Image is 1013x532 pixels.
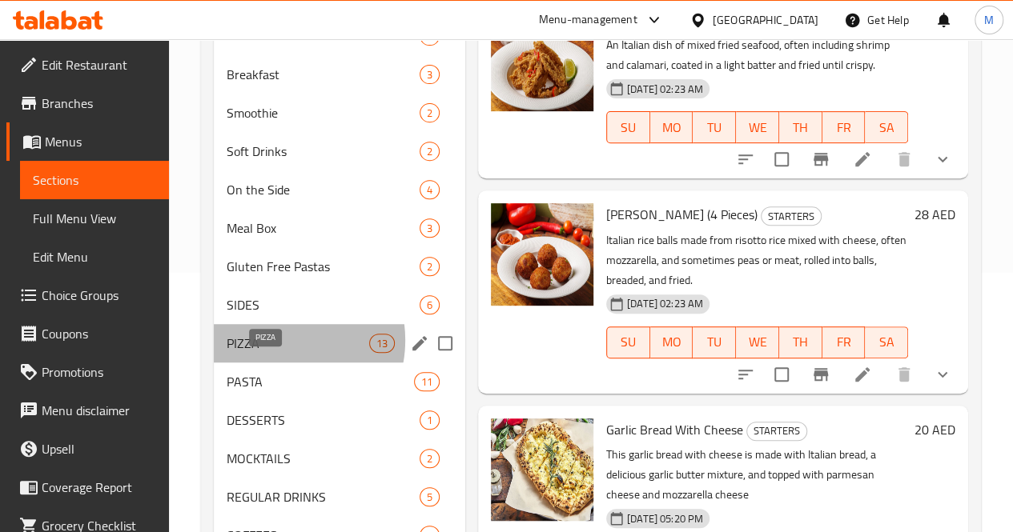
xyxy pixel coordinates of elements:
[650,111,693,143] button: MO
[621,82,710,97] span: [DATE] 02:23 AM
[420,67,439,82] span: 3
[20,199,169,238] a: Full Menu View
[6,468,169,506] a: Coverage Report
[420,298,439,313] span: 6
[6,430,169,468] a: Upsell
[491,9,593,111] img: House Made Calamari
[227,142,420,161] div: Soft Drinks
[227,295,420,314] div: SIDES
[227,372,414,391] span: PASTA
[414,372,440,391] div: items
[420,182,439,198] span: 4
[822,111,866,143] button: FR
[491,418,593,521] img: Garlic Bread With Cheese
[6,122,169,161] a: Menus
[621,511,710,526] span: [DATE] 05:20 PM
[746,422,807,441] div: STARTERS
[779,326,822,358] button: TH
[227,487,420,506] div: REGULAR DRINKS
[420,142,440,161] div: items
[20,161,169,199] a: Sections
[420,410,440,430] div: items
[693,111,736,143] button: TU
[765,358,798,391] span: Select to update
[42,324,156,343] span: Coupons
[420,449,440,468] div: items
[42,55,156,74] span: Edit Restaurant
[420,487,440,506] div: items
[420,218,440,238] div: items
[650,326,693,358] button: MO
[45,132,156,151] span: Menus
[214,55,465,94] div: Breakfast3
[6,276,169,314] a: Choice Groups
[885,140,923,178] button: delete
[613,330,644,354] span: SU
[736,111,779,143] button: WE
[871,330,902,354] span: SA
[227,65,420,84] span: Breakfast
[822,326,866,358] button: FR
[606,35,908,75] p: An Italian dish of mixed fried seafood, often including shrimp and calamari, coated in a light ba...
[885,355,923,394] button: delete
[915,418,955,441] h6: 20 AED
[214,324,465,362] div: PIZZA13edit
[214,209,465,247] div: Meal Box3
[415,374,439,390] span: 11
[786,330,816,354] span: TH
[214,132,465,170] div: Soft Drinks2
[865,111,908,143] button: SA
[853,365,872,384] a: Edit menu item
[420,65,440,84] div: items
[657,116,687,139] span: MO
[865,326,908,358] button: SA
[699,330,730,354] span: TU
[923,140,962,178] button: show more
[420,106,439,121] span: 2
[42,286,156,305] span: Choice Groups
[829,116,859,139] span: FR
[33,247,156,266] span: Edit Menu
[699,116,730,139] span: TU
[747,422,806,440] span: STARTERS
[726,355,765,394] button: sort-choices
[227,103,420,122] div: Smoothie
[6,84,169,122] a: Branches
[369,334,395,353] div: items
[420,103,440,122] div: items
[933,150,952,169] svg: Show Choices
[657,330,687,354] span: MO
[420,180,440,199] div: items
[762,207,821,226] span: STARTERS
[370,336,394,351] span: 13
[42,94,156,113] span: Branches
[606,445,908,505] p: This garlic bread with cheese is made with Italian bread, a delicious garlic butter mixture, and ...
[227,410,420,430] span: DESSERTS
[606,202,758,226] span: [PERSON_NAME] (4 Pieces)
[227,218,420,238] span: Meal Box
[420,259,439,274] span: 2
[829,330,859,354] span: FR
[491,203,593,306] img: Arancini (4 Pieces)
[761,206,822,226] div: STARTERS
[42,439,156,458] span: Upsell
[420,257,440,276] div: items
[227,449,420,468] span: MOCKTAILS
[606,326,650,358] button: SU
[871,116,902,139] span: SA
[984,11,994,29] span: M
[42,478,156,497] span: Coverage Report
[726,140,765,178] button: sort-choices
[214,247,465,286] div: Gluten Free Pastas2
[420,451,439,466] span: 2
[6,314,169,353] a: Coupons
[6,46,169,84] a: Edit Restaurant
[765,142,798,176] span: Select to update
[742,330,773,354] span: WE
[606,111,650,143] button: SU
[42,401,156,420] span: Menu disclaimer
